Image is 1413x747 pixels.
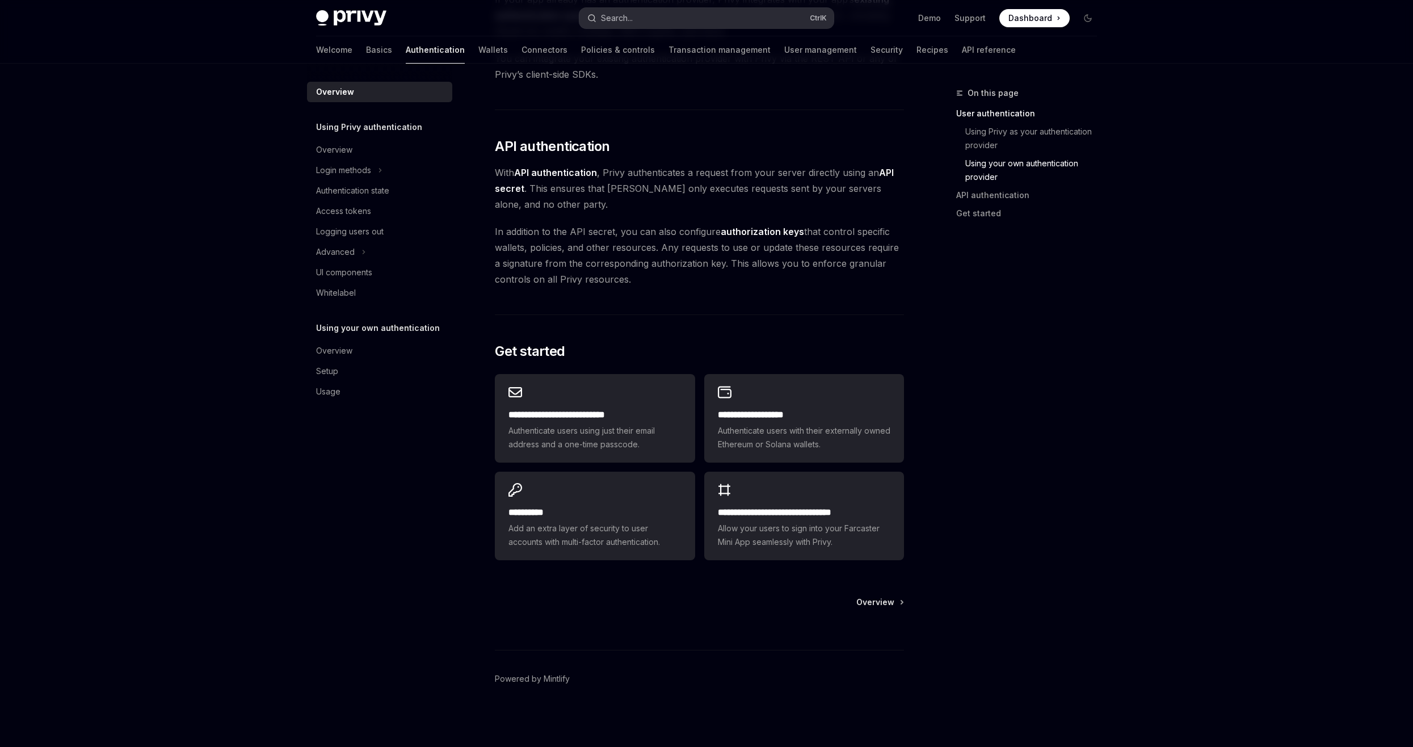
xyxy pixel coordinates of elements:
span: Ctrl K [810,14,827,23]
div: Authentication state [316,184,389,198]
span: In addition to the API secret, you can also configure that control specific wallets, policies, an... [495,224,904,287]
strong: authorization keys [721,226,804,237]
span: Overview [856,597,894,608]
span: Allow your users to sign into your Farcaster Mini App seamlessly with Privy. [718,522,890,549]
span: Authenticate users using just their email address and a one-time passcode. [508,424,681,451]
a: Get started [956,204,1106,223]
button: Search...CtrlK [579,8,834,28]
a: API reference [962,36,1016,64]
span: Dashboard [1008,12,1052,24]
a: Whitelabel [307,283,452,303]
a: User management [784,36,857,64]
a: Overview [307,140,452,160]
span: API authentication [495,137,609,156]
a: Basics [366,36,392,64]
div: Overview [316,344,352,358]
a: API authentication [956,186,1106,204]
div: Overview [316,85,354,99]
a: Welcome [316,36,352,64]
a: Using your own authentication provider [965,154,1106,186]
a: Support [954,12,986,24]
div: UI components [316,266,372,279]
h5: Using your own authentication [316,321,440,335]
a: Logging users out [307,221,452,242]
a: Overview [856,597,903,608]
a: **** **** **** ****Authenticate users with their externally owned Ethereum or Solana wallets. [704,374,904,463]
a: **** *****Add an extra layer of security to user accounts with multi-factor authentication. [495,472,695,560]
a: Setup [307,361,452,381]
div: Logging users out [316,225,384,238]
a: Usage [307,381,452,402]
a: Connectors [522,36,567,64]
h5: Using Privy authentication [316,120,422,134]
a: Authentication [406,36,465,64]
a: Overview [307,82,452,102]
strong: API authentication [514,167,597,178]
div: Search... [601,11,633,25]
span: You can integrate your existing authentication provider with Privy via the REST API or any of Pri... [495,51,904,82]
a: Transaction management [668,36,771,64]
a: Recipes [916,36,948,64]
a: Security [870,36,903,64]
div: Overview [316,143,352,157]
span: With , Privy authenticates a request from your server directly using an . This ensures that [PERS... [495,165,904,212]
span: On this page [968,86,1019,100]
a: Authentication state [307,181,452,201]
a: Powered by Mintlify [495,673,570,685]
a: Dashboard [999,9,1070,27]
img: dark logo [316,10,386,26]
a: Policies & controls [581,36,655,64]
a: User authentication [956,104,1106,123]
a: Overview [307,341,452,361]
a: Access tokens [307,201,452,221]
div: Usage [316,385,340,398]
div: Access tokens [316,204,371,218]
a: Wallets [478,36,508,64]
a: Using Privy as your authentication provider [965,123,1106,154]
span: Add an extra layer of security to user accounts with multi-factor authentication. [508,522,681,549]
div: Whitelabel [316,286,356,300]
span: Authenticate users with their externally owned Ethereum or Solana wallets. [718,424,890,451]
button: Toggle dark mode [1079,9,1097,27]
a: Demo [918,12,941,24]
div: Login methods [316,163,371,177]
div: Setup [316,364,338,378]
span: Get started [495,342,565,360]
a: UI components [307,262,452,283]
div: Advanced [316,245,355,259]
